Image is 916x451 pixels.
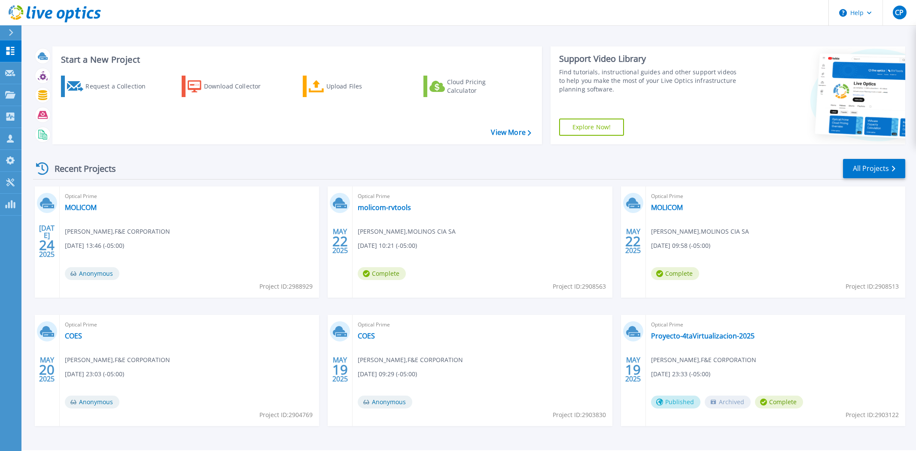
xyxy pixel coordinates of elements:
[65,203,97,212] a: MOLICOM
[332,354,348,385] div: MAY 2025
[559,53,741,64] div: Support Video Library
[204,78,273,95] div: Download Collector
[33,158,128,179] div: Recent Projects
[65,355,170,365] span: [PERSON_NAME] , F&E CORPORATION
[259,410,313,420] span: Project ID: 2904769
[843,159,905,178] a: All Projects
[39,366,55,373] span: 20
[358,320,607,329] span: Optical Prime
[259,282,313,291] span: Project ID: 2988929
[65,192,314,201] span: Optical Prime
[358,396,412,408] span: Anonymous
[651,396,700,408] span: Published
[358,355,463,365] span: [PERSON_NAME] , F&E CORPORATION
[651,320,900,329] span: Optical Prime
[39,354,55,385] div: MAY 2025
[895,9,904,16] span: CP
[553,410,606,420] span: Project ID: 2903830
[61,76,157,97] a: Request a Collection
[65,396,119,408] span: Anonymous
[358,227,456,236] span: [PERSON_NAME] , MOLINOS CIA SA
[651,203,683,212] a: MOLICOM
[332,366,348,373] span: 19
[303,76,399,97] a: Upload Files
[358,192,607,201] span: Optical Prime
[625,354,641,385] div: MAY 2025
[651,332,755,340] a: Proyecto-4taVirtualizacion-2025
[651,267,699,280] span: Complete
[39,225,55,257] div: [DATE] 2025
[651,241,710,250] span: [DATE] 09:58 (-05:00)
[358,203,411,212] a: molicom-rvtools
[39,241,55,249] span: 24
[846,410,899,420] span: Project ID: 2903122
[625,238,641,245] span: 22
[65,369,124,379] span: [DATE] 23:03 (-05:00)
[358,241,417,250] span: [DATE] 10:21 (-05:00)
[326,78,395,95] div: Upload Files
[65,227,170,236] span: [PERSON_NAME] , F&E CORPORATION
[491,128,531,137] a: View More
[553,282,606,291] span: Project ID: 2908563
[65,332,82,340] a: COES
[358,369,417,379] span: [DATE] 09:29 (-05:00)
[423,76,519,97] a: Cloud Pricing Calculator
[65,267,119,280] span: Anonymous
[705,396,751,408] span: Archived
[447,78,516,95] div: Cloud Pricing Calculator
[559,119,624,136] a: Explore Now!
[358,332,375,340] a: COES
[332,238,348,245] span: 22
[65,320,314,329] span: Optical Prime
[651,369,710,379] span: [DATE] 23:33 (-05:00)
[625,225,641,257] div: MAY 2025
[559,68,741,94] div: Find tutorials, instructional guides and other support videos to help you make the most of your L...
[651,227,749,236] span: [PERSON_NAME] , MOLINOS CIA SA
[846,282,899,291] span: Project ID: 2908513
[625,366,641,373] span: 19
[651,192,900,201] span: Optical Prime
[755,396,803,408] span: Complete
[65,241,124,250] span: [DATE] 13:46 (-05:00)
[358,267,406,280] span: Complete
[61,55,531,64] h3: Start a New Project
[332,225,348,257] div: MAY 2025
[85,78,154,95] div: Request a Collection
[182,76,277,97] a: Download Collector
[651,355,756,365] span: [PERSON_NAME] , F&E CORPORATION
